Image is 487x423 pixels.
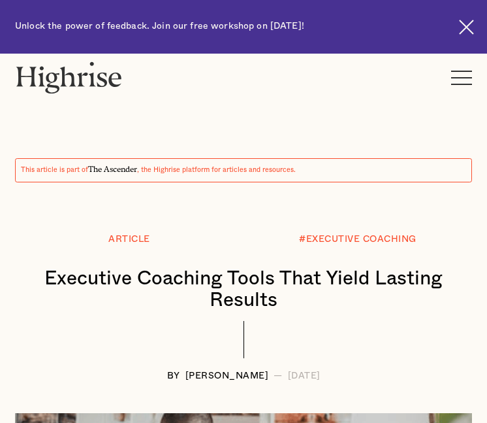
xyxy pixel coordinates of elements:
[88,163,137,172] span: The Ascender
[167,371,180,381] div: BY
[274,371,283,381] div: —
[137,167,296,173] span: , the Highrise platform for articles and resources.
[185,371,269,381] div: [PERSON_NAME]
[299,235,416,245] div: #EXECUTIVE COACHING
[288,371,321,381] div: [DATE]
[28,268,459,311] h1: Executive Coaching Tools That Yield Lasting Results
[15,61,123,93] img: Highrise logo
[108,235,150,245] div: Article
[459,20,474,35] img: Cross icon
[21,167,88,173] span: This article is part of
